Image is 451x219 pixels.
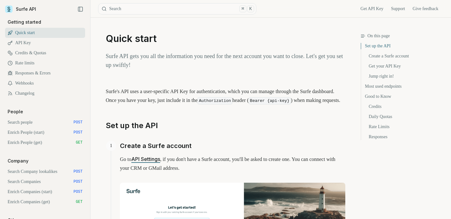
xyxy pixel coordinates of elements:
[73,179,83,184] span: POST
[5,167,85,177] a: Search Company lookalikes POST
[5,127,85,138] a: Enrich People (start) POST
[361,92,446,102] a: Good to Know
[76,199,83,204] span: GET
[361,43,446,51] a: Set up the API
[73,130,83,135] span: POST
[361,51,446,61] a: Create a Surfe account
[361,122,446,132] a: Rate Limits
[361,132,446,140] a: Responses
[98,3,256,15] button: Search⌘K
[361,112,446,122] a: Daily Quotas
[5,187,85,197] a: Enrich Companies (start) POST
[5,38,85,48] a: API Key
[360,33,446,39] h3: On this page
[197,97,232,104] code: Authorization
[247,5,254,12] kbd: K
[5,48,85,58] a: Credits & Quotas
[73,120,83,125] span: POST
[106,52,345,69] p: Surfe API gets you all the information you need for the next account you want to close. Let's get...
[361,71,446,81] a: Jump right in!
[361,81,446,92] a: Most used endpoints
[106,87,345,105] p: Surfe's API uses a user-specific API Key for authentication, which you can manage through the Sur...
[5,28,85,38] a: Quick start
[5,109,26,115] p: People
[249,97,291,104] code: Bearer {api-key}
[120,155,345,173] p: Go to , if you don't have a Surfe account, you'll be asked to create one. You can connect with yo...
[361,102,446,112] a: Credits
[5,197,85,207] a: Enrich Companies (get) GET
[5,88,85,98] a: Changelog
[106,33,345,44] h1: Quick start
[360,6,383,12] a: Get API Key
[5,4,36,14] a: Surfe API
[5,68,85,78] a: Responses & Errors
[120,141,191,151] a: Create a Surfe account
[5,19,44,25] p: Getting started
[5,138,85,148] a: Enrich People (get) GET
[106,121,158,131] a: Set up the API
[73,169,83,174] span: POST
[391,6,405,12] a: Support
[5,117,85,127] a: Search people POST
[5,158,31,164] p: Company
[73,189,83,194] span: POST
[5,177,85,187] a: Search Companies POST
[239,5,246,12] kbd: ⌘
[413,6,438,12] a: Give feedback
[76,140,83,145] span: GET
[131,156,160,162] a: API Settings
[76,4,85,14] button: Collapse Sidebar
[5,78,85,88] a: Webhooks
[361,61,446,71] a: Get your API Key
[5,58,85,68] a: Rate limits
